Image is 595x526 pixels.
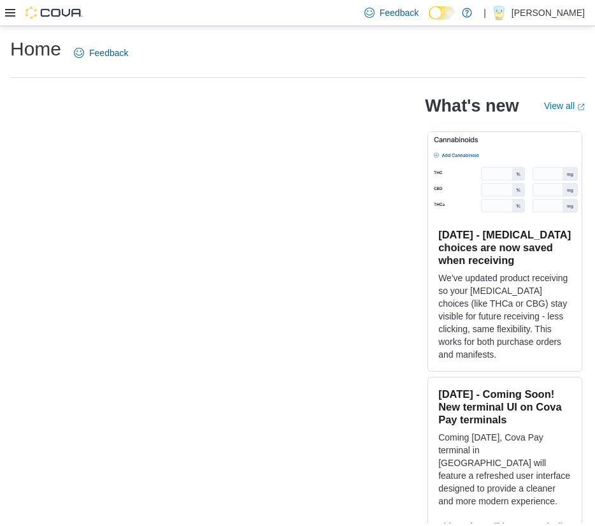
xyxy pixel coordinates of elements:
[89,47,128,59] span: Feedback
[577,103,585,111] svg: External link
[438,272,571,361] p: We've updated product receiving so your [MEDICAL_DATA] choices (like THCa or CBG) stay visible fo...
[25,6,83,19] img: Cova
[380,6,419,19] span: Feedback
[429,6,455,20] input: Dark Mode
[438,388,571,426] h3: [DATE] - Coming Soon! New terminal UI on Cova Pay terminals
[425,96,519,116] h2: What's new
[69,40,133,66] a: Feedback
[438,228,571,267] h3: [DATE] - [MEDICAL_DATA] choices are now saved when receiving
[544,101,585,111] a: View allExternal link
[512,5,585,20] p: [PERSON_NAME]
[484,5,486,20] p: |
[438,431,571,508] p: Coming [DATE], Cova Pay terminal in [GEOGRAPHIC_DATA] will feature a refreshed user interface des...
[10,36,61,62] h1: Home
[491,5,506,20] div: Demetra Mitrothanasis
